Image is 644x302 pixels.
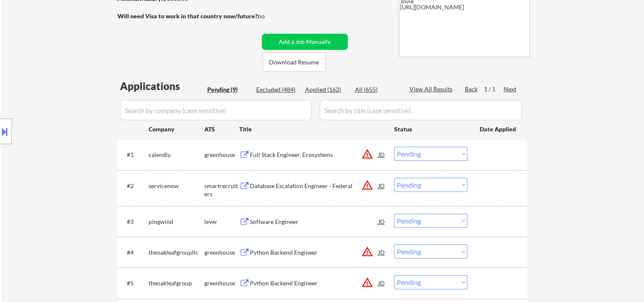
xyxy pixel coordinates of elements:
div: #4 [127,248,142,257]
div: Company [149,125,204,134]
div: #5 [127,279,142,287]
div: greenhouse [204,248,239,257]
div: JD [378,214,386,229]
div: Pending (9) [207,85,250,94]
div: lever [204,218,239,226]
div: JD [378,178,386,193]
div: Title [239,125,386,134]
div: JD [378,275,386,290]
div: theoakleafgroup [149,279,204,287]
button: Download Resume [263,52,326,72]
button: warning_amber [361,179,373,191]
button: warning_amber [361,246,373,258]
div: View All Results [409,85,455,93]
div: Python Backend Engineer [250,279,378,287]
div: servicenow [149,182,204,190]
div: no [258,12,282,20]
div: theoakleafgroupllc [149,248,204,257]
button: warning_amber [361,276,373,288]
div: Software Engineer [250,218,378,226]
div: Python Backend Engineer [250,248,378,257]
button: Add a Job Manually [262,34,348,50]
div: Full Stack Engineer, Ecosystems [250,151,378,159]
strong: Will need Visa to work in that country now/future?: [117,12,259,20]
div: Status [394,121,467,136]
div: greenhouse [204,279,239,287]
div: Applications [120,81,204,91]
input: Search by title (case sensitive) [320,100,522,120]
div: Back [465,85,478,93]
div: Applied (162) [305,85,348,94]
div: Excluded (484) [256,85,299,94]
div: Next [504,85,517,93]
div: Database Escalation Engineer - Federal [250,182,378,190]
div: greenhouse [204,151,239,159]
input: Search by company (case sensitive) [120,100,312,120]
div: calendly [149,151,204,159]
div: JD [378,147,386,162]
div: 1 / 1 [484,85,504,93]
div: Date Applied [480,125,517,134]
div: All (655) [355,85,398,94]
div: JD [378,244,386,260]
div: smartrecruiters [204,182,239,198]
div: pingwind [149,218,204,226]
button: warning_amber [361,148,373,160]
div: #3 [127,218,142,226]
div: ATS [204,125,239,134]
